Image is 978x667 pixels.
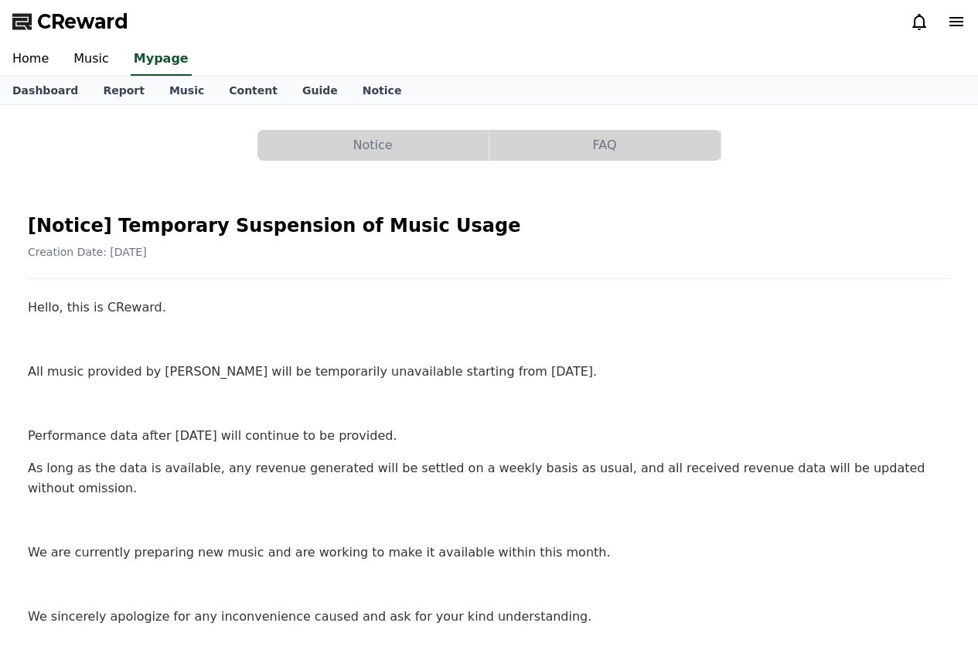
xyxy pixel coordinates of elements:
p: All music provided by [PERSON_NAME] will be temporarily unavailable starting from [DATE]. [28,362,950,382]
a: Home [5,490,102,529]
h2: [Notice] Temporary Suspension of Music Usage [28,213,950,238]
span: CReward [37,9,128,34]
p: Performance data after [DATE] will continue to be provided. [28,426,950,446]
p: Hello, this is CReward. [28,298,950,318]
a: Content [216,77,290,104]
a: Mypage [131,43,192,76]
button: FAQ [489,130,721,161]
span: Settings [229,513,267,526]
a: Notice [350,77,414,104]
a: Settings [199,490,297,529]
a: Music [61,43,121,76]
p: As long as the data is available, any revenue generated will be settled on a weekly basis as usua... [28,458,950,498]
p: We sincerely apologize for any inconvenience caused and ask for your kind understanding. [28,607,950,627]
span: Messages [128,514,174,526]
a: Messages [102,490,199,529]
a: Guide [290,77,350,104]
button: Notice [257,130,489,161]
span: Creation Date: [DATE] [28,246,147,258]
a: Report [90,77,157,104]
span: Home [39,513,66,526]
p: We are currently preparing new music and are working to make it available within this month. [28,543,950,563]
a: CReward [12,9,128,34]
a: Music [157,77,216,104]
